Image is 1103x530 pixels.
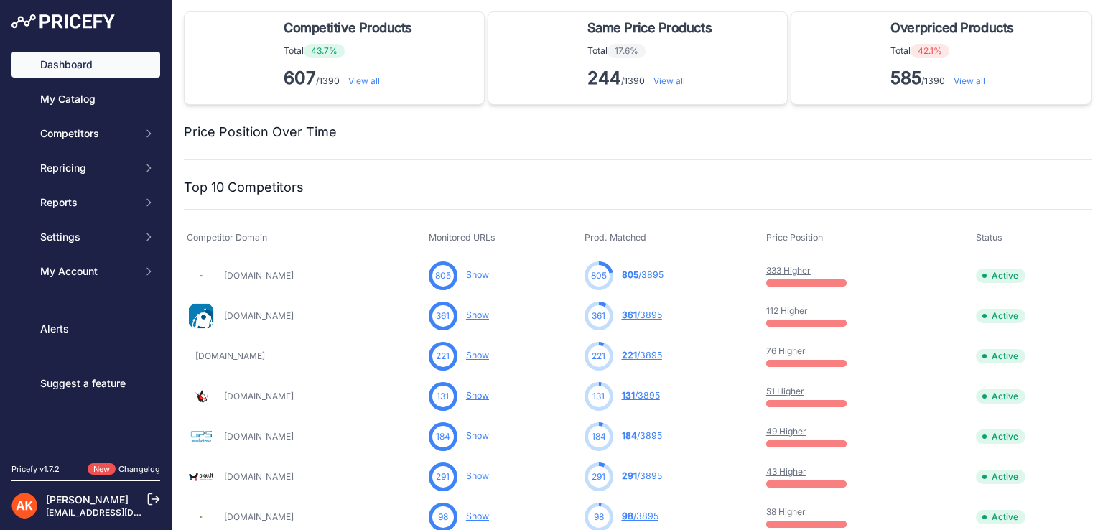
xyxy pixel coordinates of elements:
[11,259,160,284] button: My Account
[466,269,489,280] a: Show
[622,350,662,361] a: 221/3895
[890,18,1013,38] span: Overpriced Products
[976,429,1025,444] span: Active
[622,350,637,361] span: 221
[184,177,304,197] h2: Top 10 Competitors
[954,75,985,86] a: View all
[592,310,605,322] span: 361
[466,470,489,481] a: Show
[11,52,160,78] a: Dashboard
[976,470,1025,484] span: Active
[592,350,605,363] span: 221
[437,390,449,403] span: 131
[11,52,160,446] nav: Sidebar
[46,493,129,506] a: [PERSON_NAME]
[585,232,646,243] span: Prod. Matched
[224,270,294,281] a: [DOMAIN_NAME]
[890,44,1019,58] p: Total
[976,309,1025,323] span: Active
[466,511,489,521] a: Show
[591,269,607,282] span: 805
[466,310,489,320] a: Show
[622,511,633,521] span: 98
[436,310,450,322] span: 361
[284,68,316,88] strong: 607
[438,511,448,524] span: 98
[766,466,806,477] a: 43 Higher
[622,269,638,280] span: 805
[11,316,160,342] a: Alerts
[622,430,662,441] a: 184/3895
[766,386,804,396] a: 51 Higher
[622,430,637,441] span: 184
[592,390,605,403] span: 131
[436,470,450,483] span: 291
[284,18,412,38] span: Competitive Products
[592,470,605,483] span: 291
[11,14,115,29] img: Pricefy Logo
[594,511,604,524] span: 98
[766,426,806,437] a: 49 Higher
[911,44,949,58] span: 42.1%
[466,430,489,441] a: Show
[118,464,160,474] a: Changelog
[304,44,345,58] span: 43.7%
[187,232,267,243] span: Competitor Domain
[766,506,806,517] a: 38 Higher
[466,390,489,401] a: Show
[766,305,808,316] a: 112 Higher
[224,310,294,321] a: [DOMAIN_NAME]
[976,389,1025,404] span: Active
[195,350,265,361] a: [DOMAIN_NAME]
[976,232,1002,243] span: Status
[40,264,134,279] span: My Account
[622,470,637,481] span: 291
[284,67,418,90] p: /1390
[653,75,685,86] a: View all
[622,390,660,401] a: 131/3895
[622,269,664,280] a: 805/3895
[587,67,717,90] p: /1390
[976,510,1025,524] span: Active
[766,265,811,276] a: 333 Higher
[976,349,1025,363] span: Active
[587,18,712,38] span: Same Price Products
[622,390,635,401] span: 131
[11,121,160,147] button: Competitors
[11,190,160,215] button: Reports
[976,269,1025,283] span: Active
[224,391,294,401] a: [DOMAIN_NAME]
[766,232,823,243] span: Price Position
[436,430,450,443] span: 184
[224,431,294,442] a: [DOMAIN_NAME]
[466,350,489,361] a: Show
[88,463,116,475] span: New
[622,511,658,521] a: 98/3895
[11,155,160,181] button: Repricing
[890,67,1019,90] p: /1390
[11,463,60,475] div: Pricefy v1.7.2
[622,470,662,481] a: 291/3895
[608,44,646,58] span: 17.6%
[587,68,621,88] strong: 244
[11,86,160,112] a: My Catalog
[622,310,637,320] span: 361
[40,161,134,175] span: Repricing
[348,75,380,86] a: View all
[766,345,806,356] a: 76 Higher
[284,44,418,58] p: Total
[435,269,451,282] span: 805
[184,122,337,142] h2: Price Position Over Time
[11,224,160,250] button: Settings
[40,126,134,141] span: Competitors
[46,507,196,518] a: [EMAIL_ADDRESS][DOMAIN_NAME]
[429,232,495,243] span: Monitored URLs
[587,44,717,58] p: Total
[224,511,294,522] a: [DOMAIN_NAME]
[622,310,662,320] a: 361/3895
[224,471,294,482] a: [DOMAIN_NAME]
[40,230,134,244] span: Settings
[592,430,606,443] span: 184
[40,195,134,210] span: Reports
[436,350,450,363] span: 221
